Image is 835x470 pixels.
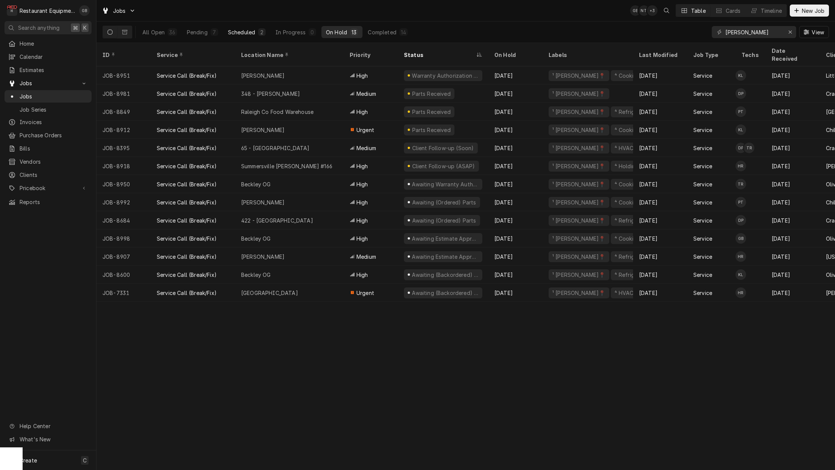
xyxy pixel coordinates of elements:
div: [DATE] [488,121,543,139]
div: Service Call (Break/Fix) [157,289,217,297]
div: JOB-8951 [96,66,151,84]
span: High [356,162,368,170]
a: Invoices [5,116,92,128]
div: ¹ [PERSON_NAME]📍 [552,180,606,188]
div: PT [736,197,746,207]
div: Service Call (Break/Fix) [157,235,217,243]
div: JOB-8849 [96,103,151,121]
div: Kaleb Lewis's Avatar [736,269,746,280]
span: Pricebook [20,184,76,192]
div: ¹ [PERSON_NAME]📍 [552,90,606,98]
div: Awaiting (Ordered) Parts [411,198,477,206]
span: High [356,180,368,188]
div: Paxton Turner's Avatar [736,197,746,207]
div: + 3 [647,5,658,16]
div: [GEOGRAPHIC_DATA] [241,289,298,297]
span: Vendors [20,158,88,166]
a: Go to Jobs [5,77,92,89]
button: Erase input [784,26,796,38]
div: ID [102,51,143,59]
div: ¹ [PERSON_NAME]📍 [552,253,606,261]
div: TR [744,143,754,153]
div: [DATE] [488,66,543,84]
div: [DATE] [633,266,687,284]
div: 2 [260,28,264,36]
span: High [356,217,368,224]
a: Reports [5,196,92,208]
div: [DATE] [633,121,687,139]
span: Medium [356,253,376,261]
div: Parts Received [411,108,451,116]
div: Restaurant Equipment Diagnostics's Avatar [7,5,17,16]
span: High [356,235,368,243]
div: Service Call (Break/Fix) [157,162,217,170]
div: ¹ [PERSON_NAME]📍 [552,271,606,279]
span: High [356,108,368,116]
div: GB [79,5,90,16]
div: Scheduled [228,28,255,36]
div: Timeline [761,7,782,15]
div: ⁴ Holding & Warming ♨️ [614,162,676,170]
span: High [356,198,368,206]
div: Techs [742,51,760,59]
div: HR [736,251,746,262]
span: Jobs [20,92,88,100]
div: Service [157,51,228,59]
div: ⁴ Cooking 🔥 [614,198,649,206]
div: ⁴ Refrigeration ❄️ [614,271,662,279]
div: Awaiting Estimate Approval [411,235,479,243]
div: ¹ [PERSON_NAME]📍 [552,217,606,224]
div: Donovan Pruitt's Avatar [736,143,746,153]
div: JOB-7331 [96,284,151,302]
div: All Open [142,28,165,36]
div: Service Call (Break/Fix) [157,90,217,98]
div: Last Modified [639,51,680,59]
div: Service [693,271,712,279]
div: Warranty Authorization Needed [411,72,479,80]
div: [DATE] [488,175,543,193]
div: ⁴ Refrigeration ❄️ [614,253,662,261]
div: [DATE] [488,157,543,175]
div: ⁴ Refrigeration ❄️ [614,108,662,116]
div: Service Call (Break/Fix) [157,217,217,224]
span: Calendar [20,53,88,61]
div: Hunter Ralston's Avatar [736,161,746,171]
div: Donovan Pruitt's Avatar [736,215,746,226]
div: [DATE] [766,193,820,211]
div: Service [693,253,712,261]
div: [DATE] [488,84,543,103]
div: Service Call (Break/Fix) [157,271,217,279]
div: 36 [169,28,175,36]
div: ¹ [PERSON_NAME]📍 [552,162,606,170]
span: Bills [20,144,88,152]
div: In Progress [275,28,306,36]
div: Service [693,108,712,116]
div: [DATE] [488,247,543,266]
div: Paxton Turner's Avatar [736,106,746,117]
div: 14 [401,28,406,36]
div: [DATE] [766,175,820,193]
div: Labels [549,51,627,59]
div: Service Call (Break/Fix) [157,144,217,152]
span: Home [20,40,88,48]
div: [DATE] [488,103,543,121]
div: Service Call (Break/Fix) [157,180,217,188]
div: Gary Beaver's Avatar [79,5,90,16]
div: ⁴ Cooking 🔥 [614,126,649,134]
div: NT [639,5,649,16]
div: [DATE] [488,229,543,247]
a: Bills [5,142,92,155]
span: New Job [800,7,826,15]
div: [DATE] [766,247,820,266]
div: [DATE] [766,266,820,284]
div: HR [736,287,746,298]
div: GB [630,5,641,16]
span: Estimates [20,66,88,74]
div: Kaleb Lewis's Avatar [736,124,746,135]
div: GB [736,233,746,244]
div: ¹ [PERSON_NAME]📍 [552,144,606,152]
div: Service [693,144,712,152]
div: 13 [352,28,356,36]
div: JOB-8684 [96,211,151,229]
div: Service [693,126,712,134]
